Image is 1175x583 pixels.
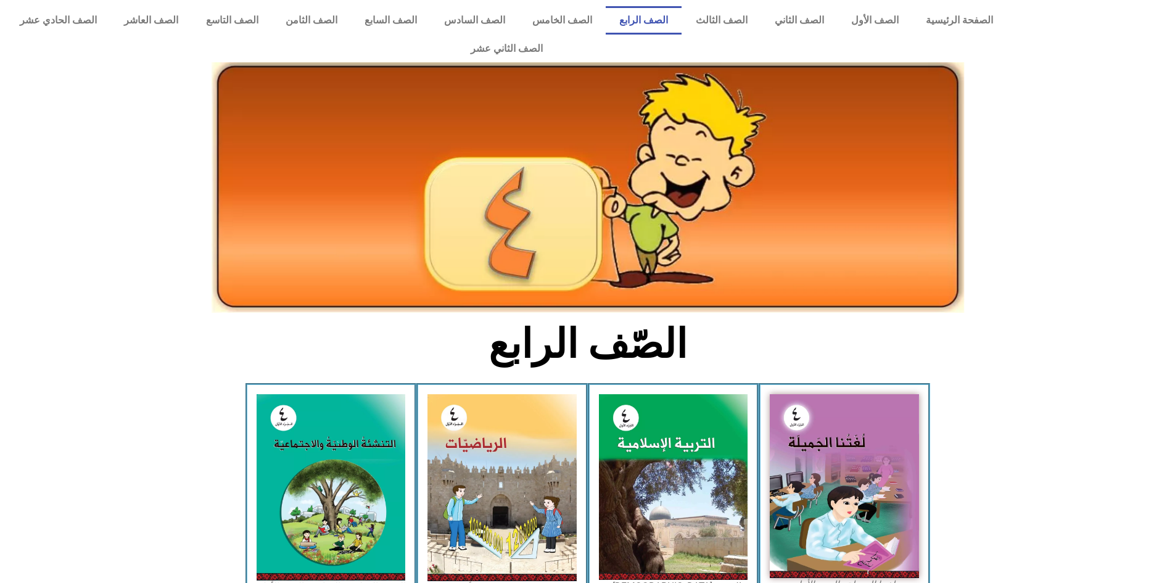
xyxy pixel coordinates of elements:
[912,6,1007,35] a: الصفحة الرئيسية
[431,6,519,35] a: الصف السادس
[606,6,682,35] a: الصف الرابع
[351,6,431,35] a: الصف السابع
[761,6,838,35] a: الصف الثاني
[192,6,271,35] a: الصف التاسع
[6,35,1007,63] a: الصف الثاني عشر
[384,320,791,368] h2: الصّف الرابع
[838,6,912,35] a: الصف الأول
[519,6,606,35] a: الصف الخامس
[110,6,192,35] a: الصف العاشر
[6,6,110,35] a: الصف الحادي عشر
[272,6,351,35] a: الصف الثامن
[682,6,761,35] a: الصف الثالث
